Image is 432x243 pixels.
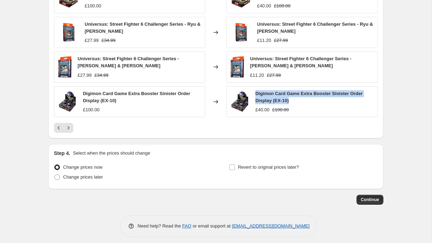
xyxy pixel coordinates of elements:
[257,37,271,44] div: £11.20
[238,164,299,170] span: Revert to original prices later?
[230,22,251,43] img: UniVersusCCGStreetFighter6ChallengerSeriesDeck_80x.webp
[257,21,373,34] span: Universus: Street Fighter 6 Challenger Series - Ryu & [PERSON_NAME]
[95,72,109,79] strike: £34.99
[182,223,191,229] a: FAQ
[78,56,179,68] span: Universus: Street Fighter 6 Challenger Series - [PERSON_NAME] & [PERSON_NAME]
[54,123,64,133] button: Previous
[85,2,101,10] div: £100.00
[58,91,77,112] img: SinisterOrderExtraBoosterBox_EX-10_80x.png
[250,56,352,68] span: Universus: Street Fighter 6 Challenger Series - [PERSON_NAME] & [PERSON_NAME]
[63,174,103,180] span: Change prices later
[272,106,289,113] strike: £100.00
[58,56,72,77] img: universus-ccg-street-fighter-6-challenger-series-deck-chun-li-jamie-825379_80x.webp
[102,37,116,44] strike: £34.99
[274,37,288,44] strike: £27.99
[255,106,269,113] div: £40.00
[191,223,232,229] span: or email support at
[255,91,363,103] span: Digimon Card Game Extra Booster Sinister Order Display (EX-10)
[83,106,99,113] div: £100.00
[232,223,310,229] a: [EMAIL_ADDRESS][DOMAIN_NAME]
[58,22,79,43] img: UniVersusCCGStreetFighter6ChallengerSeriesDeck_80x.webp
[257,2,271,10] div: £40.00
[138,223,182,229] span: Need help? Read the
[85,37,99,44] div: £27.99
[274,2,291,10] strike: £100.00
[230,56,244,77] img: universus-ccg-street-fighter-6-challenger-series-deck-chun-li-jamie-825379_80x.webp
[267,72,281,79] strike: £27.99
[85,21,201,34] span: Universus: Street Fighter 6 Challenger Series - Ryu & [PERSON_NAME]
[54,123,73,133] nav: Pagination
[54,150,70,157] h2: Step 4.
[230,91,250,112] img: SinisterOrderExtraBoosterBox_EX-10_80x.png
[63,164,102,170] span: Change prices now
[357,195,383,205] button: Continue
[63,123,73,133] button: Next
[83,91,190,103] span: Digimon Card Game Extra Booster Sinister Order Display (EX-10)
[78,72,92,79] div: £27.99
[361,197,379,202] span: Continue
[250,72,264,79] div: £11.20
[73,150,150,157] p: Select when the prices should change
